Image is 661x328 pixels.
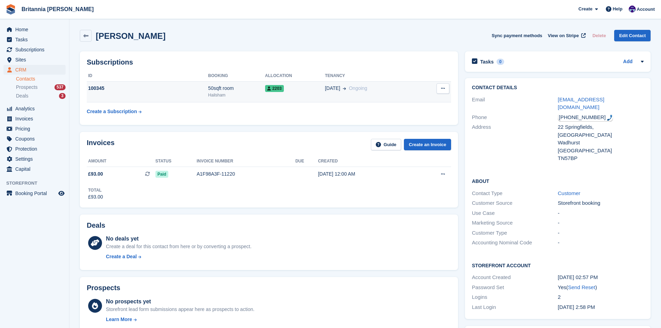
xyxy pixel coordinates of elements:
h2: About [472,177,644,184]
div: Call: +447868197410 [558,113,613,121]
span: ( ) [566,284,597,290]
div: No prospects yet [106,297,254,306]
th: Tenancy [325,70,419,82]
span: Subscriptions [15,45,57,54]
a: Guide [371,139,401,150]
div: Marketing Source [472,219,558,227]
a: menu [3,154,66,164]
th: Amount [87,156,155,167]
div: Email [472,96,558,111]
span: Storefront [6,180,69,187]
div: - [558,209,644,217]
span: Settings [15,154,57,164]
h2: Storefront Account [472,262,644,269]
a: Add [623,58,633,66]
img: stora-icon-8386f47178a22dfd0bd8f6a31ec36ba5ce8667c1dd55bd0f319d3a0aa187defe.svg [6,4,16,15]
a: Create a Deal [106,253,251,260]
th: Invoice number [197,156,296,167]
div: Account Created [472,274,558,281]
span: Prospects [16,84,37,91]
a: menu [3,35,66,44]
div: 22 Springfields, [GEOGRAPHIC_DATA] [558,123,644,139]
span: Analytics [15,104,57,113]
span: Paid [155,171,168,178]
span: 2203 [265,85,284,92]
div: 537 [54,84,66,90]
h2: Invoices [87,139,115,150]
div: Yes [558,284,644,292]
a: menu [3,164,66,174]
span: Account [637,6,655,13]
img: Cameron Ballard [629,6,636,12]
img: hfpfyWBK5wQHBAGPgDf9c6qAYOxxMAAAAASUVORK5CYII= [607,115,612,121]
a: menu [3,104,66,113]
span: Tasks [15,35,57,44]
span: Help [613,6,622,12]
h2: Deals [87,221,105,229]
span: Invoices [15,114,57,124]
a: Prospects 537 [16,84,66,91]
span: Coupons [15,134,57,144]
div: [DATE] 02:57 PM [558,274,644,281]
div: Storefront lead form submissions appear here as prospects to action. [106,306,254,313]
div: 3 [59,93,66,99]
div: Last Login [472,303,558,311]
a: Send Reset [568,284,595,290]
div: Learn More [106,316,132,323]
a: Learn More [106,316,254,323]
div: Hailsham [208,92,265,98]
div: [DATE] 12:00 AM [318,170,414,178]
a: menu [3,45,66,54]
div: Accounting Nominal Code [472,239,558,247]
div: 100345 [87,85,208,92]
a: menu [3,134,66,144]
th: Allocation [265,70,325,82]
div: Customer Source [472,199,558,207]
div: Address [472,123,558,162]
span: Sites [15,55,57,65]
span: Pricing [15,124,57,134]
span: Create [578,6,592,12]
span: View on Stripe [548,32,579,39]
h2: Subscriptions [87,58,451,66]
div: [GEOGRAPHIC_DATA] [558,147,644,155]
span: £93.00 [88,170,103,178]
a: Britannia [PERSON_NAME] [19,3,96,15]
a: menu [3,114,66,124]
button: Delete [590,30,609,41]
h2: Prospects [87,284,120,292]
div: Total [88,187,103,193]
div: Create a Deal [106,253,137,260]
div: Customer Type [472,229,558,237]
a: View on Stripe [545,30,587,41]
a: menu [3,65,66,75]
div: Password Set [472,284,558,292]
a: Customer [558,190,581,196]
div: No deals yet [106,235,251,243]
span: Booking Portal [15,188,57,198]
span: Deals [16,93,28,99]
div: - [558,229,644,237]
span: Protection [15,144,57,154]
a: menu [3,25,66,34]
a: menu [3,55,66,65]
div: 0 [497,59,505,65]
div: £93.00 [88,193,103,201]
a: Create a Subscription [87,105,142,118]
a: Edit Contact [614,30,651,41]
a: Deals 3 [16,92,66,100]
h2: Contact Details [472,85,644,91]
h2: Tasks [480,59,494,65]
span: CRM [15,65,57,75]
div: Contact Type [472,190,558,197]
th: Status [155,156,197,167]
span: Ongoing [349,85,367,91]
time: 2025-08-07 13:58:40 UTC [558,304,595,310]
div: 2 [558,293,644,301]
div: Create a deal for this contact from here or by converting a prospect. [106,243,251,250]
span: Capital [15,164,57,174]
a: menu [3,144,66,154]
th: ID [87,70,208,82]
div: 50sqft room [208,85,265,92]
button: Sync payment methods [492,30,542,41]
